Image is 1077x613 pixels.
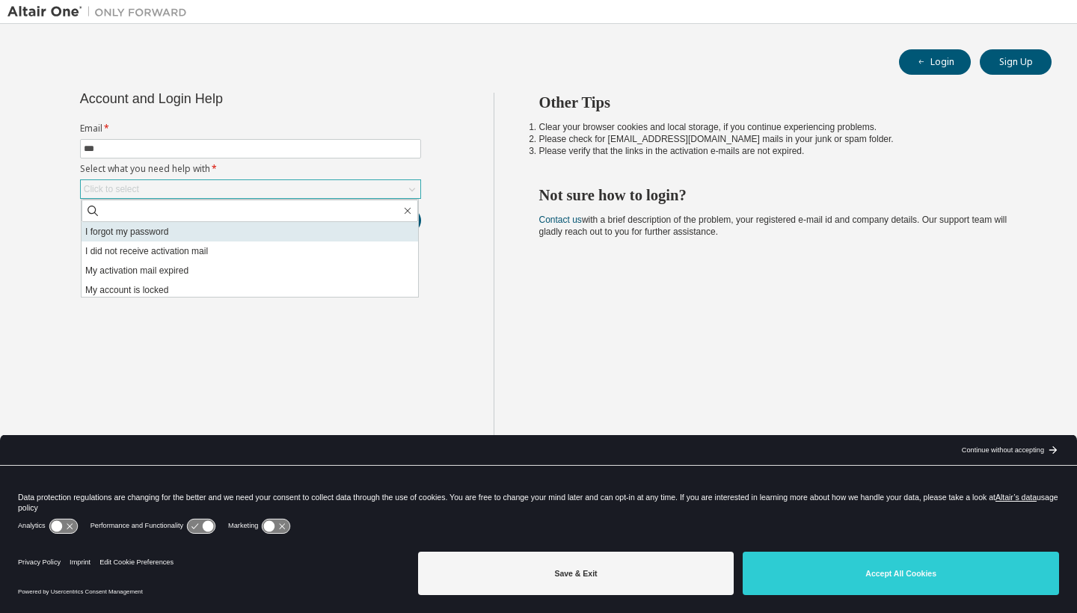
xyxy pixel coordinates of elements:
div: Account and Login Help [80,93,353,105]
label: Select what you need help with [80,163,421,175]
button: Sign Up [980,49,1052,75]
label: Email [80,123,421,135]
h2: Not sure how to login? [539,185,1025,205]
a: Contact us [539,215,582,225]
img: Altair One [7,4,194,19]
li: I forgot my password [82,222,418,241]
li: Clear your browser cookies and local storage, if you continue experiencing problems. [539,121,1025,133]
li: Please check for [EMAIL_ADDRESS][DOMAIN_NAME] mails in your junk or spam folder. [539,133,1025,145]
button: Login [899,49,971,75]
h2: Other Tips [539,93,1025,112]
li: Please verify that the links in the activation e-mails are not expired. [539,145,1025,157]
span: with a brief description of the problem, your registered e-mail id and company details. Our suppo... [539,215,1007,237]
div: Click to select [84,183,139,195]
div: Click to select [81,180,420,198]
